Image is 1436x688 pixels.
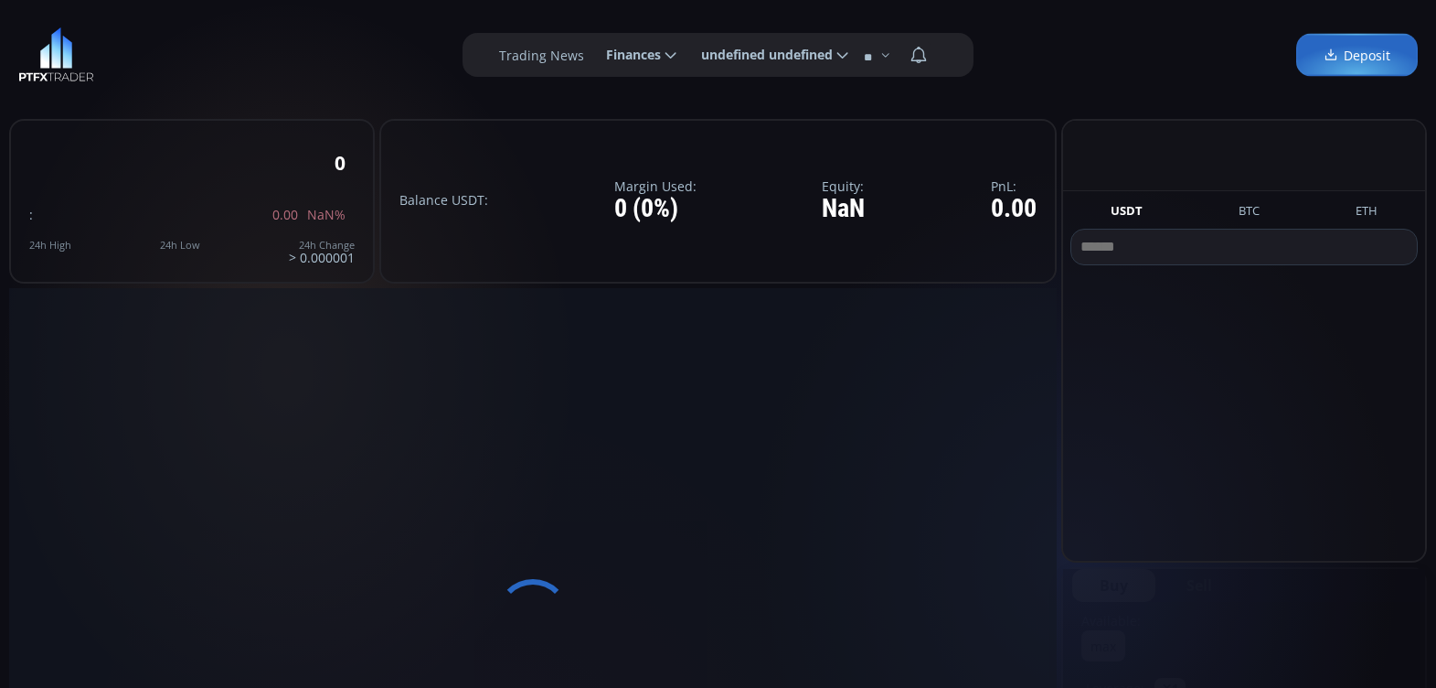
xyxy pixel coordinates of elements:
span: NaN% [307,208,346,221]
span: Finances [593,37,661,73]
span: : [29,206,33,223]
label: Margin Used: [614,179,697,193]
div: 0 (0%) [614,195,697,223]
div: 24h Low [160,240,200,251]
div: NaN [822,195,865,223]
div: 0 [335,153,346,174]
div: 24h Change [289,240,355,251]
label: PnL: [991,179,1037,193]
span: 0.00 [272,208,298,221]
label: Equity: [822,179,865,193]
img: LOGO [18,27,94,82]
div: 0.00 [991,195,1037,223]
label: Trading News [499,46,584,65]
label: Balance USDT: [399,193,488,207]
div: 24h High [29,240,71,251]
span: Deposit [1324,46,1390,65]
a: Deposit [1296,34,1418,77]
div: > 0.000001 [289,240,355,264]
button: USDT [1103,202,1150,225]
button: ETH [1348,202,1385,225]
span: undefined undefined [688,37,833,73]
button: BTC [1231,202,1267,225]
